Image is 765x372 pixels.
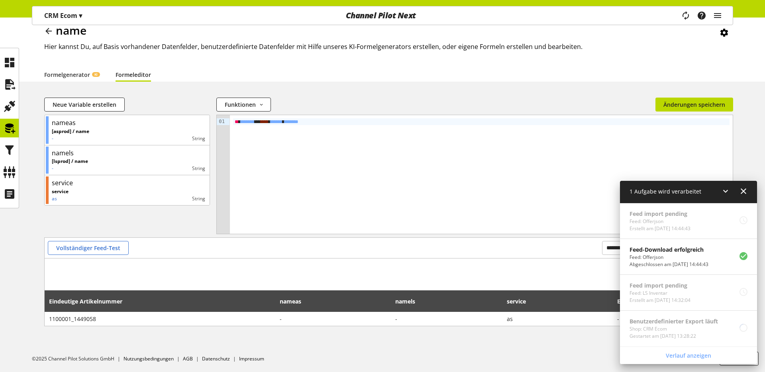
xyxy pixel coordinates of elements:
div: String [69,195,205,202]
span: Neue Variable erstellen [53,100,116,109]
p: Feed: Offerjson [630,254,708,261]
button: Vollständiger Feed-Test [48,241,129,255]
span: ▾ [79,11,82,20]
span: 1100001_1449058 [49,315,271,323]
span: Änderungen speichern [663,100,725,109]
p: CRM Ecom [44,11,82,20]
span: 1 Aufgabe wird verarbeitet [630,188,701,195]
li: ©2025 Channel Pilot Solutions GmbH [32,355,124,362]
span: namels [395,297,415,305]
div: 01 [217,118,226,125]
a: AGB [183,355,193,362]
div: service [52,178,73,188]
p: - [52,135,89,142]
p: [asprod] / name [52,128,89,135]
p: as [52,195,69,202]
span: Eindeutige Artikelnummer [49,297,122,305]
a: Impressum [239,355,264,362]
a: Verlauf anzeigen [622,349,755,362]
span: Vollständiger Feed-Test [56,244,120,252]
p: Abgeschlossen am 18. Aug. 2025, 14:44:43 [630,261,708,268]
span: Funktionen [225,100,256,109]
span: as [507,315,608,323]
div: namels [52,148,74,158]
div: nameas [52,118,76,127]
a: Nutzungsbedingungen [124,355,174,362]
button: Funktionen [216,98,271,112]
a: Formeleditor [116,70,151,79]
div: String [89,135,205,142]
span: nameas [280,297,301,305]
span: Ergebnis [617,297,641,305]
span: name [56,23,86,38]
nav: main navigation [32,6,733,25]
span: service [507,297,526,305]
a: Feed-Download erfolgreichFeed: OfferjsonAbgeschlossen am [DATE] 14:44:43 [620,239,757,274]
a: FormelgeneratorKI [44,70,100,79]
p: [lsprod] / name [52,158,88,165]
button: Neue Variable erstellen [44,98,125,112]
p: - [52,165,88,172]
span: KI [94,72,98,77]
h2: Hier kannst Du, auf Basis vorhandener Datenfelder, benutzerdefinierte Datenfelder mit Hilfe unser... [44,42,733,51]
button: Änderungen speichern [655,98,733,112]
div: String [88,165,205,172]
a: Datenschutz [202,355,230,362]
span: Verlauf anzeigen [666,351,711,360]
p: service [52,188,69,195]
p: Feed-Download erfolgreich [630,245,708,254]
